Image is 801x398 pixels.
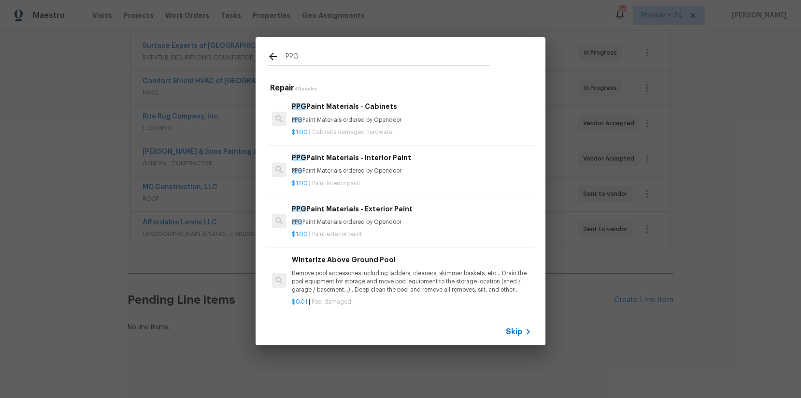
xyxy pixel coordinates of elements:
span: PPG [292,117,302,123]
p: Paint Materials ordered by Opendoor [292,218,531,226]
span: Paint interior paint [312,180,360,186]
span: PPG [292,206,306,212]
p: | [292,179,531,188]
h6: Paint Materials - Exterior Paint [292,204,531,214]
span: Pool damaged [312,299,351,305]
p: | [292,298,531,306]
h5: Repair [270,83,534,93]
span: $1.00 [292,180,308,186]
span: Cabinets damaged hardware [312,129,392,135]
span: Paint exterior paint [312,231,362,237]
span: PPG [292,103,306,110]
span: PPG [292,168,302,174]
span: $0.01 [292,299,307,305]
p: Remove pool accessories including ladders, cleaners, skimmer baskets, etc… Drain the pool equipme... [292,269,531,294]
input: Search issues or repairs [286,51,490,65]
p: | [292,128,531,136]
p: Paint Materials ordered by Opendoor [292,116,531,124]
span: $1.00 [292,129,308,135]
h6: Paint Materials - Interior Paint [292,152,531,163]
span: PPG [292,219,302,225]
p: Paint Materials ordered by Opendoor [292,167,531,175]
h6: Winterize Above Ground Pool [292,254,531,265]
span: $1.00 [292,231,308,237]
span: 4 Results [294,87,317,91]
h6: Paint Materials - Cabinets [292,101,531,112]
p: | [292,230,531,238]
span: Skip [506,327,522,337]
span: PPG [292,154,306,161]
